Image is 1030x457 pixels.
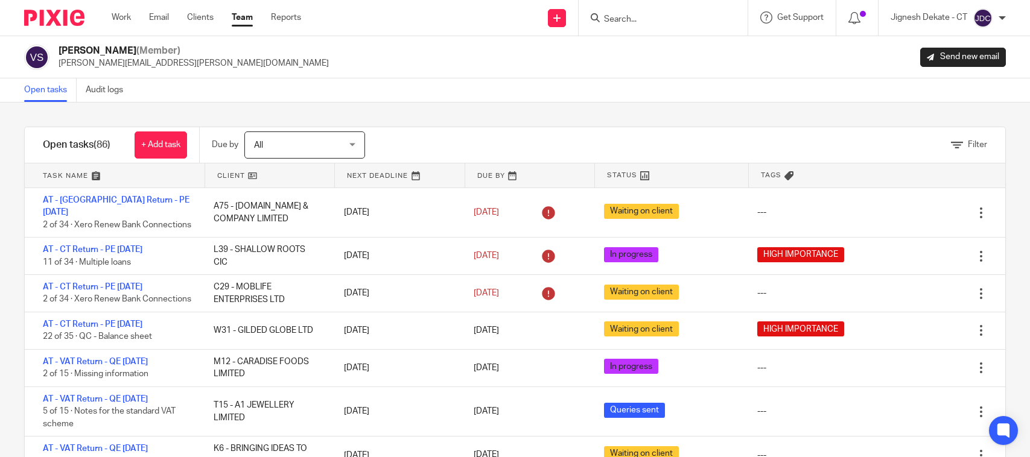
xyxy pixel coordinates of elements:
a: AT - [GEOGRAPHIC_DATA] Return - PE [DATE] [43,196,189,216]
span: Status [607,170,637,180]
p: Jignesh Dekate - CT [891,11,967,24]
a: Reports [271,11,301,24]
div: [DATE] [332,244,462,268]
span: 2 of 34 · Xero Renew Bank Connections [43,221,191,229]
img: svg%3E [973,8,993,28]
div: [DATE] [332,318,462,342]
p: [PERSON_NAME][EMAIL_ADDRESS][PERSON_NAME][DOMAIN_NAME] [59,57,329,69]
div: M12 - CARADISE FOODS LIMITED [202,350,331,386]
div: --- [757,287,766,299]
img: svg%3E [24,45,49,70]
div: A75 - [DOMAIN_NAME] & COMPANY LIMITED [202,194,331,231]
span: Waiting on client [604,204,679,219]
a: AT - VAT Return - QE [DATE] [43,395,148,403]
p: Due by [212,139,238,151]
span: (86) [94,140,110,150]
div: --- [757,206,766,218]
span: (Member) [136,46,180,55]
a: AT - VAT Return - QE [DATE] [43,444,148,453]
div: --- [757,362,766,374]
span: 11 of 34 · Multiple loans [43,258,131,266]
span: In progress [604,247,658,262]
div: W31 - GILDED GLOBE LTD [202,318,331,342]
span: [DATE] [474,364,499,372]
div: [DATE] [332,200,462,224]
a: Open tasks [24,78,77,102]
a: Work [112,11,131,24]
span: Filter [968,140,987,149]
span: All [254,141,263,150]
a: Clients [187,11,214,24]
span: Waiting on client [604,285,679,300]
a: Team [232,11,253,24]
a: AT - CT Return - PE [DATE] [43,320,142,329]
div: T15 - A1 JEWELLERY LIMITED [202,393,331,430]
a: + Add task [135,131,187,159]
img: Pixie [24,10,84,26]
a: Email [149,11,169,24]
span: [DATE] [474,407,499,415]
div: [DATE] [332,281,462,305]
span: [DATE] [474,289,499,297]
span: [DATE] [474,251,499,260]
h1: Open tasks [43,139,110,151]
span: [DATE] [474,326,499,335]
a: AT - CT Return - PE [DATE] [43,283,142,291]
h2: [PERSON_NAME] [59,45,329,57]
a: AT - CT Return - PE [DATE] [43,245,142,254]
div: [DATE] [332,399,462,423]
span: 22 of 35 · QC - Balance sheet [43,333,152,341]
span: [DATE] [474,208,499,216]
div: L39 - SHALLOW ROOTS CIC [202,238,331,274]
span: Waiting on client [604,321,679,336]
a: Audit logs [86,78,132,102]
span: 5 of 15 · Notes for the standard VAT scheme [43,407,176,428]
div: C29 - MOBLIFE ENTERPRISES LTD [202,275,331,312]
div: --- [757,405,766,417]
span: 2 of 15 · Missing information [43,370,148,378]
div: [DATE] [332,356,462,380]
span: 2 of 34 · Xero Renew Bank Connections [43,295,191,304]
span: HIGH IMPORTANCE [757,321,844,336]
span: Get Support [777,13,824,22]
span: HIGH IMPORTANCE [757,247,844,262]
span: In progress [604,359,658,374]
span: Tags [761,170,781,180]
a: Send new email [920,48,1006,67]
span: Queries sent [604,403,665,418]
input: Search [603,14,711,25]
a: AT - VAT Return - QE [DATE] [43,358,148,366]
